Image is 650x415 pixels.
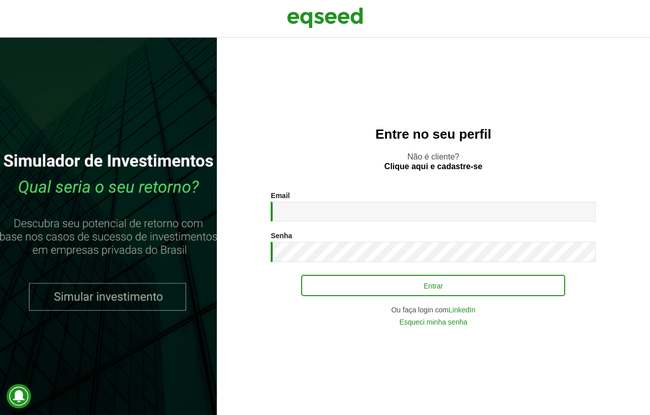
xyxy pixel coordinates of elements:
button: Entrar [301,275,565,296]
label: Senha [271,232,292,239]
p: Não é cliente? [237,152,630,171]
h2: Entre no seu perfil [237,127,630,142]
label: Email [271,192,289,199]
a: LinkedIn [448,306,475,313]
a: Esqueci minha senha [399,318,467,326]
a: Clique aqui e cadastre-se [384,163,482,171]
img: EqSeed Logo [287,5,363,30]
div: Ou faça login com [271,306,596,313]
